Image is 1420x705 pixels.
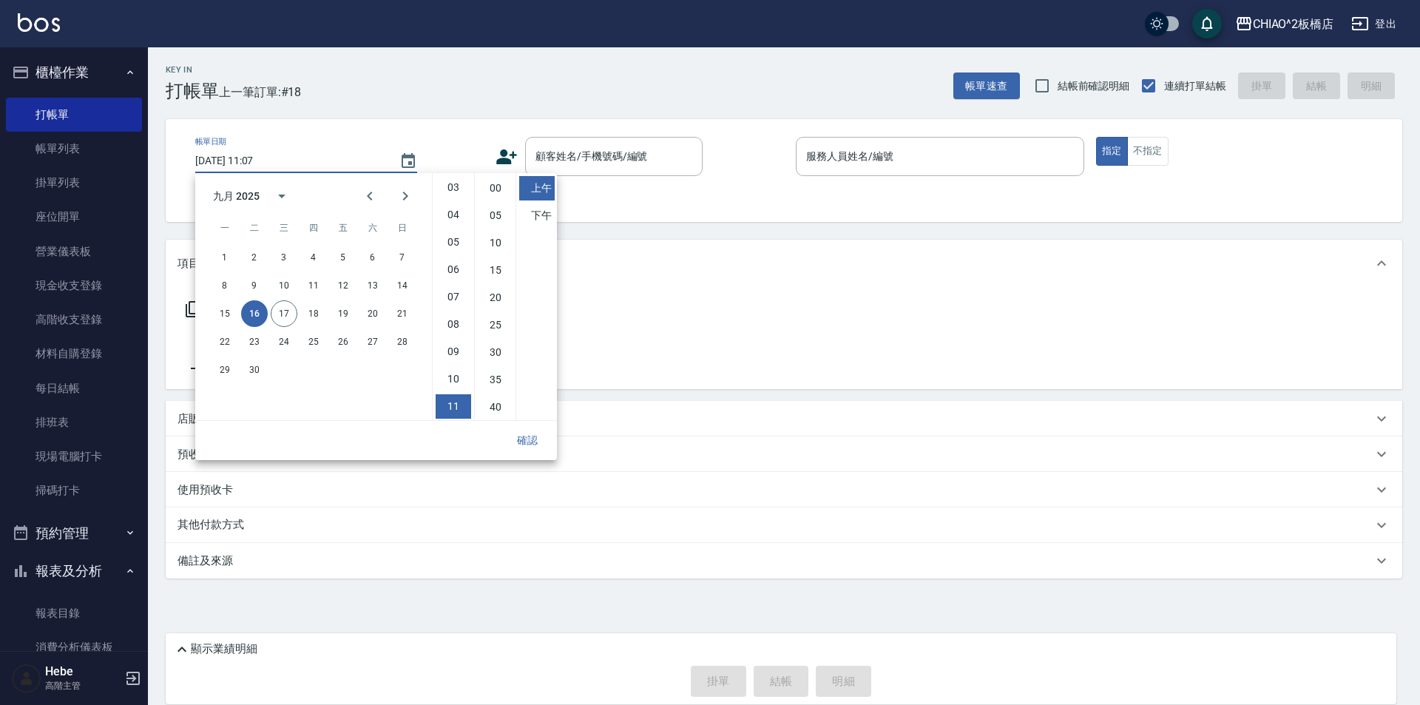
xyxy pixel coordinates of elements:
[6,439,142,473] a: 現場電腦打卡
[478,313,513,337] li: 25 minutes
[389,300,416,327] button: 21
[12,664,41,693] img: Person
[953,72,1020,100] button: 帳單速查
[6,98,142,132] a: 打帳單
[6,269,142,303] a: 現金收支登錄
[436,175,471,200] li: 3 hours
[6,371,142,405] a: 每日結帳
[212,357,238,383] button: 29
[478,368,513,392] li: 35 minutes
[264,178,300,214] button: calendar view is open, switch to year view
[1096,137,1128,166] button: 指定
[212,328,238,355] button: 22
[330,213,356,243] span: 星期五
[45,679,121,692] p: 高階主管
[177,482,233,498] p: 使用預收卡
[241,213,268,243] span: 星期二
[519,176,555,200] li: 上午
[271,328,297,355] button: 24
[352,178,388,214] button: Previous month
[177,411,222,427] p: 店販銷售
[177,517,251,533] p: 其他付款方式
[478,258,513,283] li: 15 minutes
[271,244,297,271] button: 3
[1192,9,1222,38] button: save
[504,427,551,454] button: 確認
[359,213,386,243] span: 星期六
[478,395,513,419] li: 40 minutes
[6,132,142,166] a: 帳單列表
[474,173,515,420] ul: Select minutes
[330,272,356,299] button: 12
[6,53,142,92] button: 櫃檯作業
[166,65,219,75] h2: Key In
[478,203,513,228] li: 5 minutes
[213,189,260,204] div: 九月 2025
[436,203,471,227] li: 4 hours
[478,340,513,365] li: 30 minutes
[1058,78,1130,94] span: 結帳前確認明細
[177,553,233,569] p: 備註及來源
[212,300,238,327] button: 15
[330,244,356,271] button: 5
[300,213,327,243] span: 星期四
[166,472,1402,507] div: 使用預收卡
[436,285,471,309] li: 7 hours
[300,272,327,299] button: 11
[390,144,426,179] button: Choose date, selected date is 2025-09-16
[478,286,513,310] li: 20 minutes
[436,367,471,391] li: 10 hours
[389,328,416,355] button: 28
[1127,137,1169,166] button: 不指定
[195,136,226,147] label: 帳單日期
[6,514,142,553] button: 預約管理
[195,149,385,173] input: YYYY/MM/DD hh:mm
[212,244,238,271] button: 1
[219,83,302,101] span: 上一筆訂單:#18
[6,235,142,269] a: 營業儀表板
[212,272,238,299] button: 8
[6,596,142,630] a: 報表目錄
[436,230,471,254] li: 5 hours
[18,13,60,32] img: Logo
[6,303,142,337] a: 高階收支登錄
[389,272,416,299] button: 14
[271,300,297,327] button: 17
[166,543,1402,578] div: 備註及來源
[389,244,416,271] button: 7
[6,630,142,664] a: 消費分析儀表板
[6,166,142,200] a: 掛單列表
[359,328,386,355] button: 27
[241,272,268,299] button: 9
[300,300,327,327] button: 18
[191,641,257,657] p: 顯示業績明細
[359,272,386,299] button: 13
[433,173,474,420] ul: Select hours
[166,507,1402,543] div: 其他付款方式
[177,447,233,462] p: 預收卡販賣
[212,213,238,243] span: 星期一
[1164,78,1226,94] span: 連續打單結帳
[6,552,142,590] button: 報表及分析
[478,176,513,200] li: 0 minutes
[330,328,356,355] button: 26
[1229,9,1340,39] button: CHIAO^2板橋店
[177,256,222,271] p: 項目消費
[359,300,386,327] button: 20
[241,300,268,327] button: 16
[436,340,471,364] li: 9 hours
[6,405,142,439] a: 排班表
[436,257,471,282] li: 6 hours
[166,81,219,101] h3: 打帳單
[166,436,1402,472] div: 預收卡販賣
[300,328,327,355] button: 25
[300,244,327,271] button: 4
[241,357,268,383] button: 30
[436,394,471,419] li: 11 hours
[271,272,297,299] button: 10
[519,203,555,228] li: 下午
[45,664,121,679] h5: Hebe
[166,401,1402,436] div: 店販銷售
[1345,10,1402,38] button: 登出
[330,300,356,327] button: 19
